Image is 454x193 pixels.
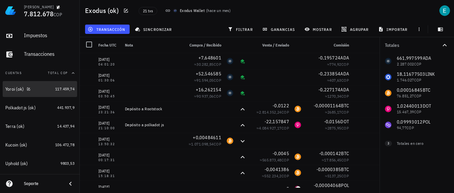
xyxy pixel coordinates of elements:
span: -0,0000385 [316,166,341,172]
span: 407,63 [329,78,341,83]
span: 17.856,45 [324,157,341,162]
span: 7.812.678 [24,9,54,18]
span: ≈ [260,157,289,162]
div: Compra / Recibido [181,37,224,53]
span: 552.234,2 [264,173,282,178]
div: 00:17:31 [98,158,120,162]
button: CuentasTotal COP [3,65,77,81]
span: filtrar [229,27,253,32]
span: COP [282,157,289,162]
div: Totales en cero [397,141,435,146]
button: ganancias [260,25,299,34]
span: 3 [388,141,389,146]
div: Kucoin (ok) [5,142,27,148]
div: [DATE] [98,88,120,95]
span: +7,648601 [198,55,221,61]
img: exodus [173,9,177,13]
span: -0,0041386 [265,166,289,172]
span: 106.472,78 [55,142,74,147]
span: ADA [340,87,349,93]
div: Transacciones [24,51,74,57]
span: 1270,34 [327,94,341,99]
button: importar [375,25,412,34]
span: ≈ [322,157,349,162]
div: avatar [439,5,450,16]
span: Venta / Enviado [262,43,289,48]
span: Fecha UTC [98,43,116,48]
span: -0,0122 [273,103,289,109]
span: -0,0045 [273,150,289,156]
span: POL [341,182,349,188]
span: -0,00001164 [314,103,341,109]
span: COP [341,126,349,131]
span: +52,546585 [196,71,222,77]
span: 5137,25 [327,173,341,178]
span: ≈ [194,94,221,99]
span: 30.282,85 [196,62,214,67]
span: 441.937,9 [57,105,74,110]
div: Comisión [304,37,352,53]
div: Terra (ok) [5,124,25,129]
div: Exodus Wallet [180,7,205,14]
span: COP [54,12,62,18]
div: Totales [385,43,441,48]
div: WETH-icon [294,185,301,192]
span: COP [214,142,221,146]
span: 14.437,94 [57,124,74,129]
span: ≈ [189,142,221,146]
div: [PERSON_NAME] [24,4,54,10]
div: 13:50:32 [98,143,120,146]
div: [DATE] [98,168,120,174]
span: ≈ [257,110,289,115]
span: Comisión [334,43,349,48]
a: Transacciones [3,47,77,62]
span: BTC [341,103,349,109]
div: Fecha UTC [96,37,122,53]
span: ≈ [257,126,289,131]
div: BTC-icon [294,153,301,160]
span: COP [341,78,349,83]
div: BTC-icon [294,169,301,176]
img: LedgiFi [5,5,16,16]
span: ≈ [325,94,349,99]
div: ADA-icon [227,58,233,64]
span: COP [341,157,349,162]
span: ≈ [325,173,349,178]
a: Impuestos [3,28,77,44]
button: Totales [380,37,454,53]
a: Yoroi (ok) 117.459,74 [3,81,77,97]
div: 21:10:00 [98,127,120,130]
div: Depósito a Rootstock [125,106,179,112]
span: ≈ [327,78,349,83]
span: Total COP [48,71,68,75]
div: Soporte [24,181,61,186]
span: BTC [341,166,349,172]
span: BTC [341,150,349,156]
span: 4.084.927,17 [259,126,282,131]
span: -22,157847 [265,119,289,125]
span: COP [341,94,349,99]
span: +16,262154 [196,87,222,93]
button: mostrar [302,25,336,34]
div: Uphold (ok) [5,161,28,166]
span: Compra / Recibido [189,43,221,48]
div: 04:01:20 [98,63,120,66]
div: 15:18:31 [98,174,120,178]
span: 1.071.098,54 [191,142,214,146]
span: DOT [340,119,349,125]
div: Polkadot js (ok) [5,105,36,111]
span: ADA [340,71,349,77]
span: agrupar [343,27,369,32]
span: COP [282,110,289,115]
span: transacción [89,27,125,32]
div: Depósito a polkadot js [125,122,179,128]
span: 117.459,74 [55,86,74,91]
button: filtrar [225,25,257,34]
div: BTC-icon [227,138,233,144]
div: ADA-icon [227,90,233,96]
div: Venta / Enviado [249,37,292,53]
span: +0,00484611 [193,135,221,141]
div: 03:50:45 [98,95,120,98]
span: mostrar [306,27,332,32]
span: COP [214,78,221,83]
